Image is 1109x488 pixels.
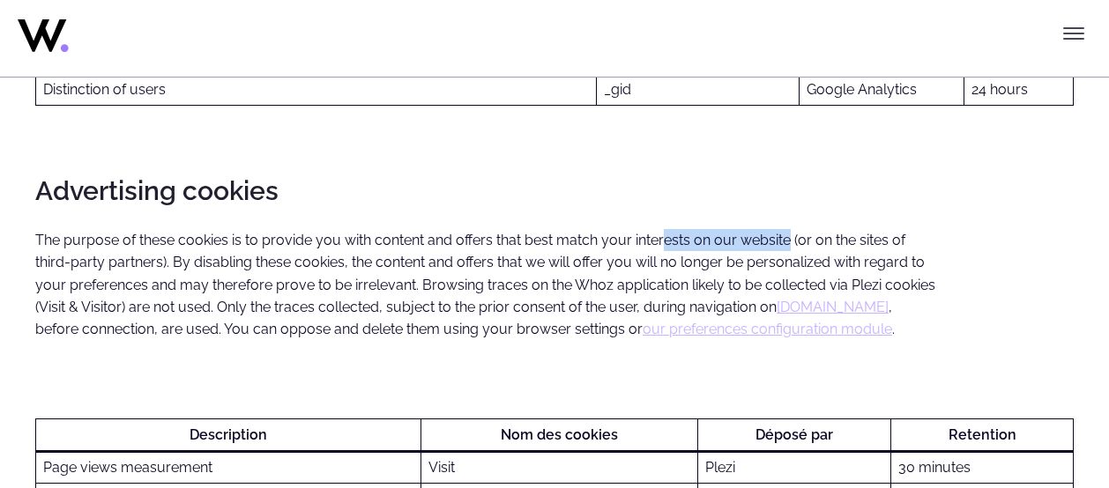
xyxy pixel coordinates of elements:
[421,451,697,483] td: Visit
[36,74,597,106] td: Distinction of users
[597,74,800,106] td: _gid
[35,229,938,340] p: The purpose of these cookies is to provide you with content and offers that best match your inter...
[697,451,891,483] td: Plezi
[36,418,421,451] th: Description
[891,418,1074,451] th: Retention
[964,74,1073,106] td: 24 hours
[777,299,889,315] a: [DOMAIN_NAME]
[697,418,891,451] th: Déposé par
[993,372,1084,463] iframe: Chatbot
[1056,16,1091,51] button: Toggle menu
[35,176,938,205] h2: Advertising cookies
[36,451,421,483] td: Page views measurement
[643,321,892,337] a: our preferences configuration module
[799,74,964,106] td: Google Analytics
[891,451,1074,483] td: 30 minutes
[421,418,697,451] th: Nom des cookies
